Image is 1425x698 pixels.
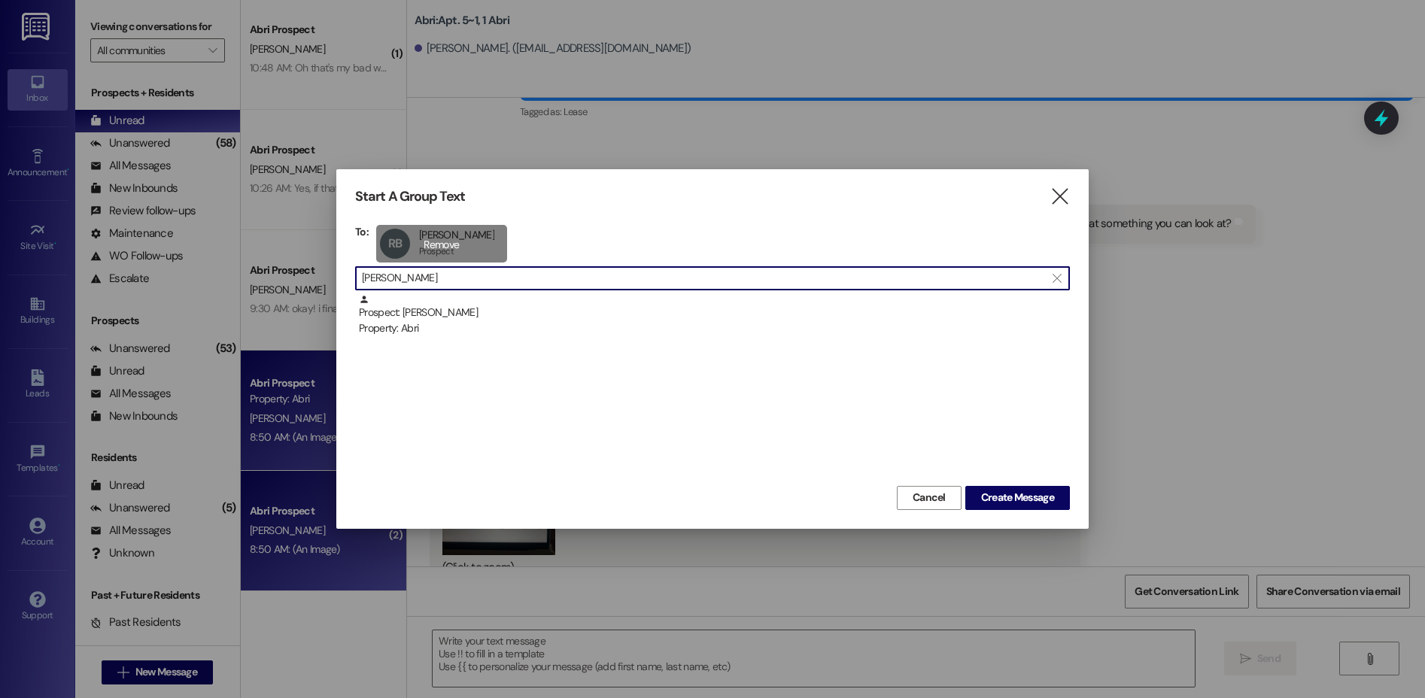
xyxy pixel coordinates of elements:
[359,320,1070,336] div: Property: Abri
[355,294,1070,332] div: Prospect: [PERSON_NAME]Property: Abri
[981,490,1054,505] span: Create Message
[965,486,1070,510] button: Create Message
[897,486,962,510] button: Cancel
[355,188,465,205] h3: Start A Group Text
[359,294,1070,337] div: Prospect: [PERSON_NAME]
[1053,272,1061,284] i: 
[1045,267,1069,290] button: Clear text
[913,490,946,505] span: Cancel
[362,268,1045,289] input: Search for any contact or apartment
[1050,189,1070,205] i: 
[355,225,369,238] h3: To:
